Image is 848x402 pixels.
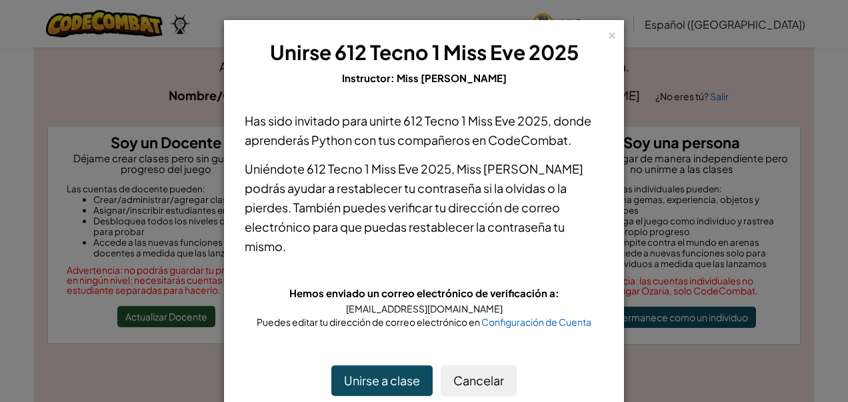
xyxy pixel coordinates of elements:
[257,316,481,328] span: Puedes editar tu dirección de correo electrónico en
[331,365,433,396] button: Unirse a clase
[352,132,571,148] span: con tus compañeros en CodeCombat.
[311,132,352,148] span: Python
[245,161,307,176] span: Uniéndote
[245,302,603,315] div: [EMAIL_ADDRESS][DOMAIN_NAME]
[403,113,548,128] span: 612 Tecno 1 Miss Eve 2025
[245,180,567,254] span: podrás ayudar a restablecer tu contraseña si la olvidas o la pierdes. También puedes verificar tu...
[289,286,559,299] span: Hemos enviado un correo electrónico de verificación a:
[245,113,403,128] span: Has sido invitado para unirte
[457,161,583,176] span: Miss [PERSON_NAME]
[270,39,331,65] span: Unirse
[342,71,397,84] span: Instructor:
[607,26,617,40] div: ×
[335,39,579,65] span: 612 Tecno 1 Miss Eve 2025
[441,365,517,396] button: Cancelar
[307,161,451,176] span: 612 Tecno 1 Miss Eve 2025
[397,71,507,84] span: Miss [PERSON_NAME]
[451,161,457,176] span: ,
[481,316,591,328] a: Configuración de Cuenta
